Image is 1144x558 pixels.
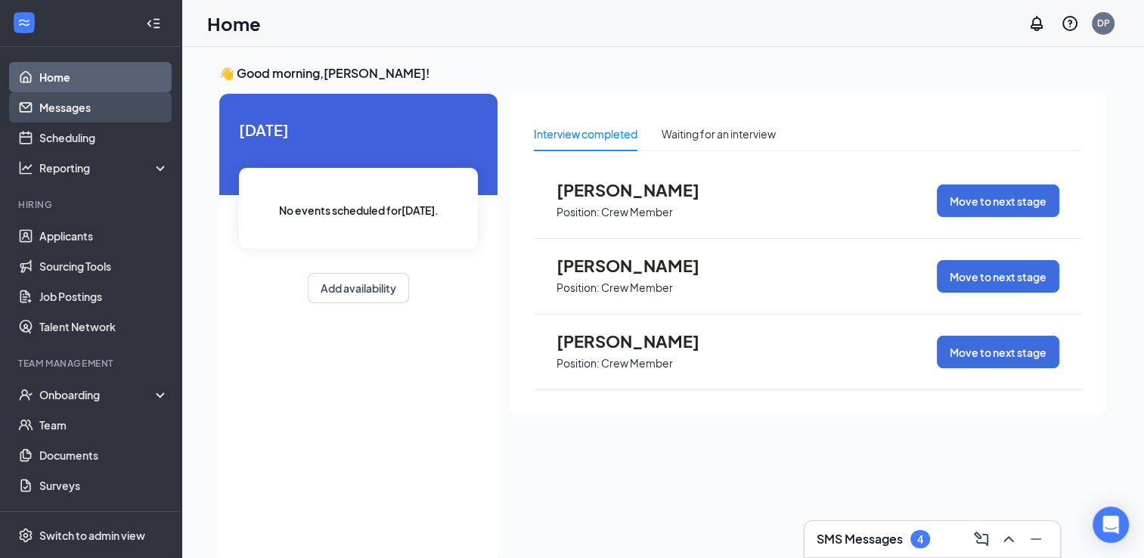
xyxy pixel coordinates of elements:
p: Position: [556,281,600,295]
svg: QuestionInfo [1061,14,1079,33]
span: [PERSON_NAME] [556,331,723,351]
svg: UserCheck [18,387,33,402]
p: Position: [556,356,600,370]
a: Home [39,62,169,92]
div: Onboarding [39,387,156,402]
svg: Notifications [1028,14,1046,33]
div: Team Management [18,357,166,370]
a: Surveys [39,470,169,501]
a: Sourcing Tools [39,251,169,281]
div: Reporting [39,160,169,175]
svg: ComposeMessage [972,530,991,548]
button: Add availability [308,273,409,303]
p: Position: [556,205,600,219]
p: Crew Member [601,205,673,219]
p: Crew Member [601,356,673,370]
svg: Collapse [146,16,161,31]
p: Crew Member [601,281,673,295]
span: [PERSON_NAME] [556,256,723,275]
div: Hiring [18,198,166,211]
span: [DATE] [239,118,478,141]
a: Documents [39,440,169,470]
button: Move to next stage [937,336,1059,368]
a: Messages [39,92,169,122]
svg: Settings [18,528,33,543]
h1: Home [207,11,261,36]
a: Scheduling [39,122,169,153]
svg: Analysis [18,160,33,175]
button: Minimize [1024,527,1048,551]
div: DP [1097,17,1110,29]
svg: ChevronUp [1000,530,1018,548]
div: Open Intercom Messenger [1093,507,1129,543]
a: Talent Network [39,312,169,342]
a: Job Postings [39,281,169,312]
svg: Minimize [1027,530,1045,548]
div: 4 [917,533,923,546]
span: No events scheduled for [DATE] . [279,202,439,219]
svg: WorkstreamLogo [17,15,32,30]
button: Move to next stage [937,260,1059,293]
div: Switch to admin view [39,528,145,543]
div: Interview completed [534,126,637,142]
a: Applicants [39,221,169,251]
button: ComposeMessage [969,527,994,551]
button: ChevronUp [997,527,1021,551]
h3: SMS Messages [817,531,903,547]
a: Team [39,410,169,440]
h3: 👋 Good morning, [PERSON_NAME] ! [219,65,1106,82]
button: Move to next stage [937,184,1059,217]
div: Waiting for an interview [662,126,776,142]
span: [PERSON_NAME] [556,180,723,200]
